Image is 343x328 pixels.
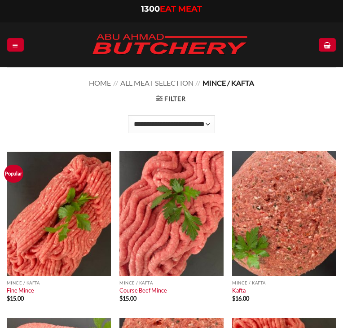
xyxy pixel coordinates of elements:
bdi: 15.00 [7,295,24,302]
img: Kafta [232,151,336,276]
span: 1300 [141,4,160,14]
span: Mince / Kafta [202,79,254,87]
a: View cart [319,38,335,51]
span: $ [119,295,123,302]
a: Menu [7,38,23,51]
img: Abu Ahmad Butchery [84,28,255,62]
a: Kafta [232,287,246,294]
a: Home [89,79,111,87]
a: Filter [156,95,186,103]
a: Fine Mince [7,287,34,294]
a: Course Beef Mince [119,287,167,294]
select: Shop order [128,115,215,133]
p: Mince / Kafta [232,280,336,285]
img: Course Beef Mince [119,151,224,276]
a: All Meat Selection [120,79,193,87]
p: Mince / Kafta [119,280,224,285]
span: // [113,79,118,87]
strong: Filter [164,95,185,102]
bdi: 16.00 [232,295,249,302]
span: EAT MEAT [160,4,202,14]
span: // [195,79,200,87]
span: $ [7,295,10,302]
img: Beef Mince [7,151,111,276]
a: 1300EAT MEAT [141,4,202,14]
span: $ [232,295,235,302]
p: Mince / Kafta [7,280,111,285]
bdi: 15.00 [119,295,136,302]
